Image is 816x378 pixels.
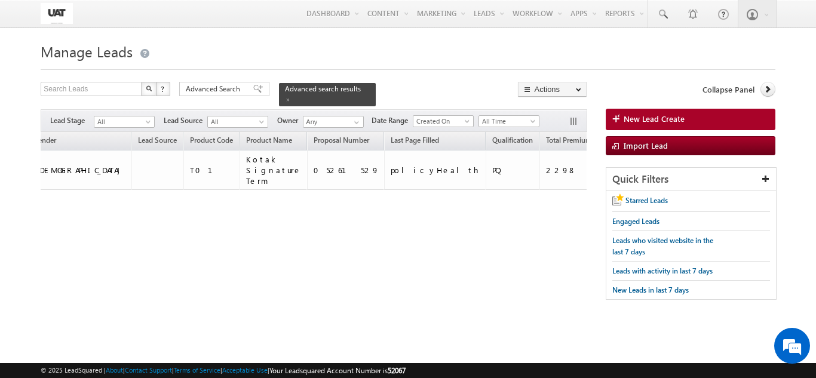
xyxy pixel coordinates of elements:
span: Gender [33,136,56,145]
div: PQ [492,165,534,176]
span: Import Lead [624,140,668,150]
div: Quick Filters [606,168,776,191]
span: Owner [277,115,303,126]
span: All [208,116,265,127]
div: Kotak Signature Term [246,154,302,186]
span: 52067 [388,366,406,375]
span: Total Premium [546,136,592,145]
button: ? [156,82,170,96]
span: Qualification [492,136,533,145]
a: Product Code [184,134,239,149]
a: Acceptable Use [222,366,268,374]
a: About [106,366,123,374]
span: Leads with activity in last 7 days [612,266,713,275]
a: Proposal Number [308,134,375,149]
img: Search [146,85,152,91]
span: New Lead Create [624,113,685,124]
a: Last Page Filled [385,134,445,149]
span: Product Code [190,136,233,145]
span: Last Page Filled [391,136,439,145]
span: Engaged Leads [612,217,659,226]
span: Lead Source [138,136,177,145]
span: All Time [479,116,536,127]
a: Product Name [240,134,298,149]
a: All Time [478,115,539,127]
span: Advanced search results [285,84,361,93]
span: Manage Leads [41,42,133,61]
a: Gender [27,134,62,149]
span: Proposal Number [314,136,369,145]
span: Advanced Search [186,84,244,94]
a: Qualification [486,134,539,149]
a: Total Premium [540,134,598,149]
a: Lead Source [132,134,183,149]
span: Your Leadsquared Account Number is [269,366,406,375]
img: Custom Logo [41,3,73,24]
span: Created On [413,116,470,127]
a: Created On [413,115,474,127]
div: [DEMOGRAPHIC_DATA] [33,165,126,176]
button: Actions [518,82,587,97]
span: ? [161,84,166,94]
span: © 2025 LeadSquared | | | | | [41,365,406,376]
span: Collapse Panel [703,84,754,95]
span: Product Name [246,136,292,145]
div: T01 [190,165,234,176]
span: Lead Stage [50,115,94,126]
span: Date Range [372,115,413,126]
span: Starred Leads [625,196,668,205]
div: policyHealth [391,165,480,176]
input: Type to Search [303,116,364,128]
a: All [94,116,155,128]
span: All [94,116,151,127]
div: 2298 [546,165,593,176]
a: Contact Support [125,366,172,374]
span: Leads who visited website in the last 7 days [612,236,713,256]
span: Lead Source [164,115,207,126]
a: Terms of Service [174,366,220,374]
span: New Leads in last 7 days [612,285,689,294]
div: 05261529 [314,165,379,176]
a: All [207,116,268,128]
a: Show All Items [348,116,363,128]
a: New Lead Create [606,109,775,130]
